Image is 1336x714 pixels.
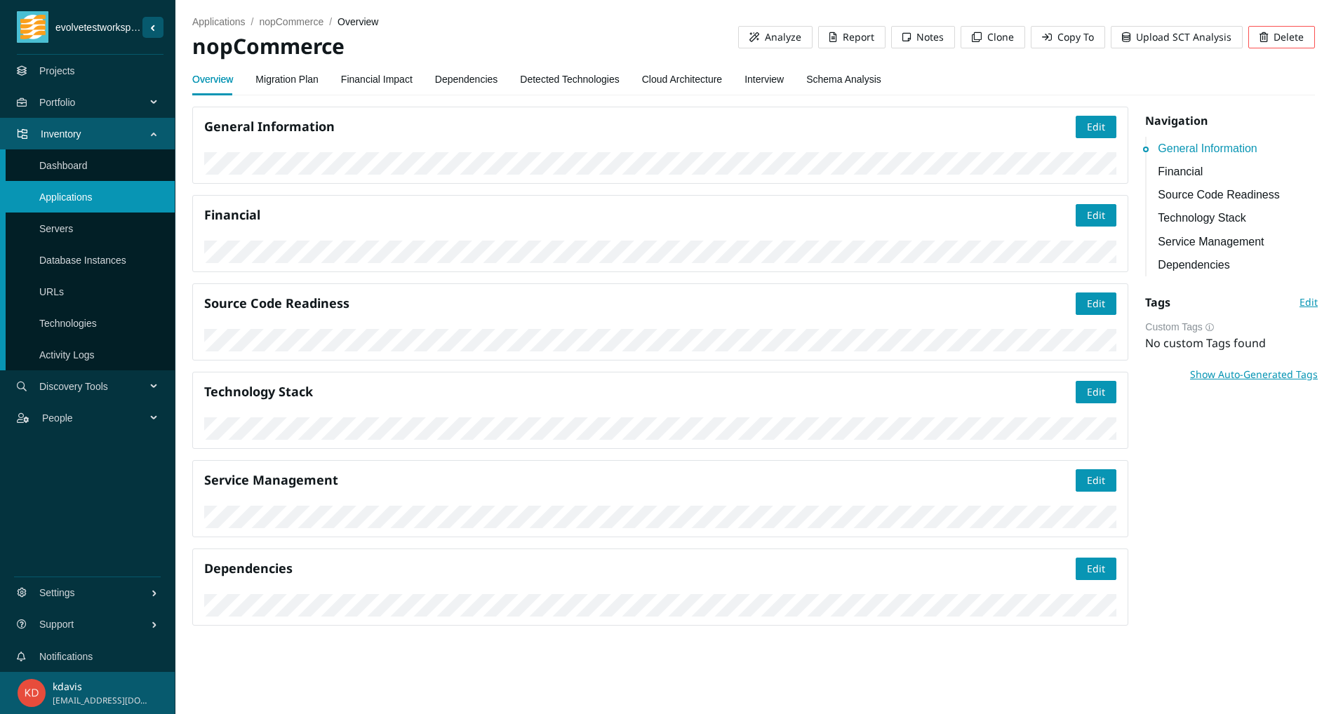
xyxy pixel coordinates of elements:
[1145,295,1170,310] strong: Tags
[53,694,150,708] span: [EMAIL_ADDRESS][DOMAIN_NAME]
[1076,469,1116,492] button: Edit
[818,26,886,48] button: Report
[1057,29,1094,45] span: Copy To
[1158,186,1318,203] a: Source Code Readiness
[1189,363,1318,386] button: Show Auto-Generated Tags
[39,81,152,123] span: Portfolio
[204,383,1076,400] h4: Technology Stack
[192,32,738,61] h2: nopCommerce
[39,65,75,76] a: Projects
[255,65,319,93] a: Migration Plan
[39,191,93,203] a: Applications
[204,560,1076,577] h4: Dependencies
[338,16,378,27] span: overview
[1299,291,1318,314] button: Edit
[1076,116,1116,138] button: Edit
[18,679,46,707] img: b6c3e967e4c3ec297b765b8b4980cd6e
[765,29,801,45] span: Analyze
[1136,29,1231,45] span: Upload SCT Analysis
[39,365,152,407] span: Discovery Tools
[39,349,95,361] a: Activity Logs
[744,65,784,93] a: Interview
[1076,558,1116,580] button: Edit
[891,26,955,48] button: Notes
[1300,295,1318,310] span: Edit
[204,206,1076,224] h4: Financial
[39,603,151,645] span: Support
[192,16,246,27] a: applications
[39,255,126,266] a: Database Instances
[1158,233,1318,250] a: Service Management
[1158,256,1318,274] a: Dependencies
[642,65,722,93] a: Cloud Architecture
[39,286,64,297] a: URLs
[1190,367,1318,382] span: Show Auto-Generated Tags
[961,26,1025,48] button: Clone
[738,26,813,48] button: Analyze
[1087,561,1105,577] span: Edit
[1031,26,1105,48] button: Copy To
[843,29,874,45] span: Report
[259,16,323,27] a: nopCommerce
[1158,209,1318,227] a: Technology Stack
[341,65,413,93] a: Financial Impact
[204,118,1076,135] h4: General Information
[987,29,1014,45] span: Clone
[1274,29,1304,45] span: Delete
[916,29,944,45] span: Notes
[1158,163,1318,180] a: Financial
[1248,26,1315,48] button: Delete
[1076,292,1116,315] button: Edit
[1145,319,1318,335] div: Custom Tags
[41,113,152,155] span: Inventory
[1087,296,1105,311] span: Edit
[1087,473,1105,488] span: Edit
[1145,113,1208,128] strong: Navigation
[192,65,233,93] a: Overview
[204,471,1076,489] h4: Service Management
[1087,384,1105,400] span: Edit
[520,65,619,93] a: Detected Technologies
[53,679,150,694] p: kdavis
[39,223,73,234] a: Servers
[1087,119,1105,135] span: Edit
[251,16,254,27] span: /
[1145,335,1266,351] span: No custom Tags found
[48,20,142,35] span: evolvetestworkspace1
[329,16,332,27] span: /
[1111,26,1243,48] button: Upload SCT Analysis
[39,318,97,329] a: Technologies
[1158,140,1318,157] a: General Information
[39,651,93,662] a: Notifications
[1087,208,1105,223] span: Edit
[20,11,46,43] img: tidal_logo.png
[204,295,1076,312] h4: Source Code Readiness
[1076,381,1116,403] button: Edit
[806,65,881,93] a: Schema Analysis
[39,572,151,614] span: Settings
[435,65,498,93] a: Dependencies
[1076,204,1116,227] button: Edit
[42,397,152,439] span: People
[39,160,88,171] a: Dashboard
